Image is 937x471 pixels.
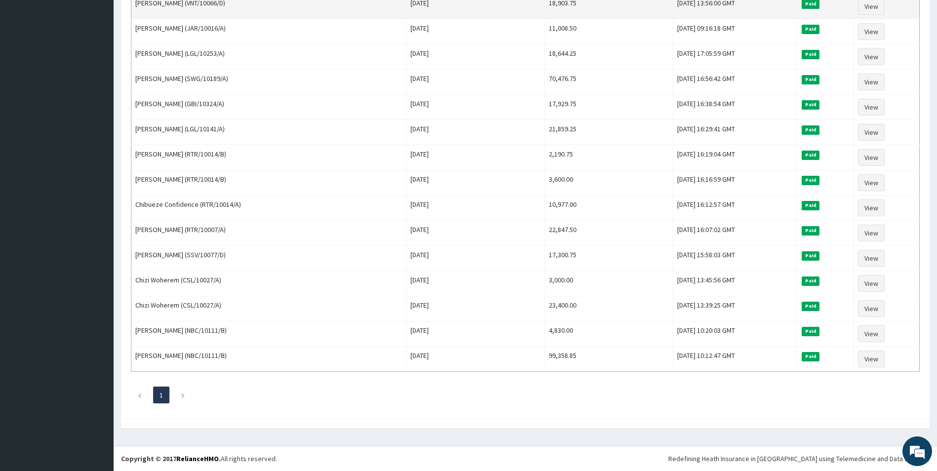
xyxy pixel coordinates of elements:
[858,199,885,216] a: View
[545,221,673,246] td: 22,847.50
[545,246,673,271] td: 17,300.75
[545,120,673,145] td: 21,859.25
[406,296,544,321] td: [DATE]
[802,50,819,59] span: Paid
[673,296,796,321] td: [DATE] 13:39:25 GMT
[131,321,407,347] td: [PERSON_NAME] (NBC/10111/B)
[406,120,544,145] td: [DATE]
[51,55,166,68] div: Chat with us now
[131,70,407,95] td: [PERSON_NAME] (SWG/10189/A)
[802,125,819,134] span: Paid
[802,327,819,336] span: Paid
[406,19,544,44] td: [DATE]
[802,176,819,185] span: Paid
[802,25,819,34] span: Paid
[673,44,796,70] td: [DATE] 17:05:59 GMT
[858,48,885,65] a: View
[406,44,544,70] td: [DATE]
[406,145,544,170] td: [DATE]
[545,70,673,95] td: 70,476.75
[673,70,796,95] td: [DATE] 16:56:42 GMT
[673,271,796,296] td: [DATE] 13:45:56 GMT
[673,321,796,347] td: [DATE] 10:20:03 GMT
[858,225,885,241] a: View
[545,145,673,170] td: 2,190.75
[131,347,407,372] td: [PERSON_NAME] (NBC/10111/B)
[673,120,796,145] td: [DATE] 16:29:41 GMT
[131,120,407,145] td: [PERSON_NAME] (LGL/10141/A)
[131,95,407,120] td: [PERSON_NAME] (GBI/10324/A)
[858,99,885,116] a: View
[858,325,885,342] a: View
[673,246,796,271] td: [DATE] 15:58:03 GMT
[802,201,819,210] span: Paid
[131,145,407,170] td: [PERSON_NAME] (RTR/10014/B)
[406,95,544,120] td: [DATE]
[673,221,796,246] td: [DATE] 16:07:02 GMT
[802,75,819,84] span: Paid
[802,352,819,361] span: Paid
[545,321,673,347] td: 4,830.00
[160,391,163,399] a: Page 1 is your current page
[131,246,407,271] td: [PERSON_NAME] (SSV/10077/D)
[545,19,673,44] td: 11,008.50
[673,347,796,372] td: [DATE] 10:12:47 GMT
[162,5,186,29] div: Minimize live chat window
[121,454,221,463] strong: Copyright © 2017 .
[18,49,40,74] img: d_794563401_company_1708531726252_794563401
[858,74,885,90] a: View
[858,124,885,141] a: View
[858,174,885,191] a: View
[545,44,673,70] td: 18,644.25
[545,170,673,196] td: 3,600.00
[131,196,407,221] td: Chibueze Confidence (RTR/10014/A)
[131,170,407,196] td: [PERSON_NAME] (RTR/10014/B)
[802,151,819,159] span: Paid
[858,149,885,166] a: View
[406,246,544,271] td: [DATE]
[406,221,544,246] td: [DATE]
[858,23,885,40] a: View
[545,95,673,120] td: 17,929.75
[131,44,407,70] td: [PERSON_NAME] (LGL/10253/A)
[131,296,407,321] td: Chizi Woherem (CSL/10027/A)
[406,271,544,296] td: [DATE]
[673,170,796,196] td: [DATE] 16:16:59 GMT
[406,347,544,372] td: [DATE]
[802,302,819,311] span: Paid
[802,276,819,285] span: Paid
[545,296,673,321] td: 23,400.00
[57,124,136,224] span: We're online!
[673,196,796,221] td: [DATE] 16:12:57 GMT
[673,145,796,170] td: [DATE] 16:19:04 GMT
[406,170,544,196] td: [DATE]
[858,351,885,367] a: View
[802,251,819,260] span: Paid
[673,95,796,120] td: [DATE] 16:38:54 GMT
[802,226,819,235] span: Paid
[858,300,885,317] a: View
[137,391,142,399] a: Previous page
[176,454,219,463] a: RelianceHMO
[131,19,407,44] td: [PERSON_NAME] (JAR/10016/A)
[114,446,937,471] footer: All rights reserved.
[673,19,796,44] td: [DATE] 09:16:18 GMT
[406,321,544,347] td: [DATE]
[131,221,407,246] td: [PERSON_NAME] (RTR/10007/A)
[858,275,885,292] a: View
[5,270,188,304] textarea: Type your message and hit 'Enter'
[406,196,544,221] td: [DATE]
[545,196,673,221] td: 10,977.00
[545,271,673,296] td: 3,000.00
[131,271,407,296] td: Chizi Woherem (CSL/10027/A)
[545,347,673,372] td: 99,358.85
[802,100,819,109] span: Paid
[858,250,885,267] a: View
[668,454,930,464] div: Redefining Heath Insurance in [GEOGRAPHIC_DATA] using Telemedicine and Data Science!
[406,70,544,95] td: [DATE]
[181,391,185,399] a: Next page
